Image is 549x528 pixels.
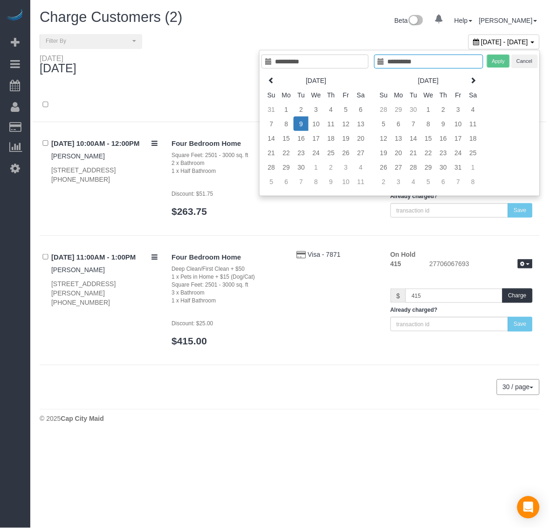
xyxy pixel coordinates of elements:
[172,297,282,305] div: 1 x Half Bathroom
[309,117,323,131] td: 10
[40,55,86,75] div: [DATE]
[406,160,421,174] td: 28
[451,102,466,117] td: 3
[481,38,528,46] span: [DATE] - [DATE]
[353,174,368,189] td: 11
[406,117,421,131] td: 7
[264,102,279,117] td: 31
[40,55,76,62] div: [DATE]
[279,73,353,88] th: [DATE]
[391,251,416,258] strong: On Hold
[466,117,480,131] td: 11
[421,160,436,174] td: 29
[451,117,466,131] td: 10
[51,279,158,307] div: [STREET_ADDRESS][PERSON_NAME] [PHONE_NUMBER]
[406,88,421,102] th: Tu
[436,145,451,160] td: 23
[40,414,540,424] div: © 2025
[391,307,533,313] h5: Already charged?
[172,289,282,297] div: 3 x Bathroom
[421,88,436,102] th: We
[406,102,421,117] td: 30
[309,102,323,117] td: 3
[172,320,213,327] small: Discount: $25.00
[172,336,207,346] a: $415.00
[172,281,282,289] div: Square Feet: 2501 - 3000 sq. ft
[172,191,213,197] small: Discount: $51.75
[279,131,294,145] td: 15
[353,102,368,117] td: 6
[436,102,451,117] td: 2
[353,145,368,160] td: 27
[51,254,158,261] h4: [DATE] 11:00AM - 1:00PM
[323,102,338,117] td: 4
[451,131,466,145] td: 17
[391,131,406,145] td: 13
[391,260,401,267] strong: 415
[309,145,323,160] td: 24
[323,145,338,160] td: 25
[6,9,24,22] img: Automaid Logo
[376,174,391,189] td: 2
[323,174,338,189] td: 9
[323,160,338,174] td: 2
[391,145,406,160] td: 20
[353,131,368,145] td: 20
[294,131,309,145] td: 16
[451,145,466,160] td: 24
[421,102,436,117] td: 1
[454,17,473,24] a: Help
[309,131,323,145] td: 17
[391,203,508,218] input: transaction id
[421,131,436,145] td: 15
[421,117,436,131] td: 8
[466,160,480,174] td: 1
[391,73,466,88] th: [DATE]
[51,165,158,184] div: [STREET_ADDRESS] [PHONE_NUMBER]
[451,88,466,102] th: Fr
[172,151,282,159] div: Square Feet: 2501 - 3000 sq. ft
[264,145,279,160] td: 21
[353,160,368,174] td: 4
[479,17,537,24] a: [PERSON_NAME]
[395,17,424,24] a: Beta
[436,131,451,145] td: 16
[466,174,480,189] td: 8
[353,88,368,102] th: Sa
[61,415,104,423] strong: Cap City Maid
[376,131,391,145] td: 12
[51,152,105,160] a: [PERSON_NAME]
[376,145,391,160] td: 19
[436,117,451,131] td: 9
[406,145,421,160] td: 21
[172,206,207,217] a: $263.75
[40,34,142,48] button: Filter By
[264,174,279,189] td: 5
[172,254,282,261] h4: Four Bedroom Home
[391,160,406,174] td: 27
[376,88,391,102] th: Su
[436,160,451,174] td: 30
[497,379,540,395] nav: Pagination navigation
[40,9,183,25] span: Charge Customers (2)
[264,117,279,131] td: 7
[408,15,423,27] img: New interface
[338,88,353,102] th: Fr
[172,140,282,148] h4: Four Bedroom Home
[391,288,406,303] span: $
[172,265,282,273] div: Deep Clean/First Clean + $50
[466,131,480,145] td: 18
[406,174,421,189] td: 4
[353,117,368,131] td: 13
[391,174,406,189] td: 3
[279,102,294,117] td: 1
[294,88,309,102] th: Tu
[517,496,540,519] div: Open Intercom Messenger
[406,131,421,145] td: 14
[391,88,406,102] th: Mo
[323,131,338,145] td: 18
[338,131,353,145] td: 19
[309,174,323,189] td: 8
[264,88,279,102] th: Su
[502,288,533,303] button: Charge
